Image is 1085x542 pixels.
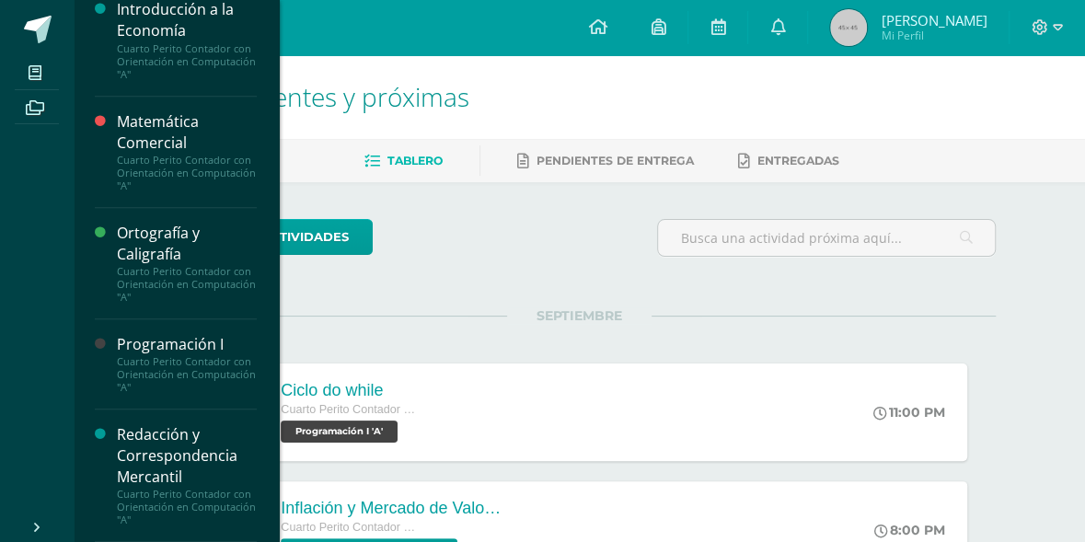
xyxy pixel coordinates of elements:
[281,381,419,400] div: Ciclo do while
[873,404,945,421] div: 11:00 PM
[881,11,987,29] span: [PERSON_NAME]
[881,28,987,43] span: Mi Perfil
[117,488,257,526] div: Cuarto Perito Contador con Orientación en Computación "A"
[117,424,257,488] div: Redacción y Correspondencia Mercantil
[117,111,257,192] a: Matemática ComercialCuarto Perito Contador con Orientación en Computación "A"
[117,111,257,154] div: Matemática Comercial
[117,154,257,192] div: Cuarto Perito Contador con Orientación en Computación "A"
[117,424,257,526] a: Redacción y Correspondencia MercantilCuarto Perito Contador con Orientación en Computación "A"
[281,403,419,416] span: Cuarto Perito Contador con Orientación en Computación
[658,220,995,256] input: Busca una actividad próxima aquí...
[738,146,839,176] a: Entregadas
[117,334,257,355] div: Programación I
[117,334,257,394] a: Programación ICuarto Perito Contador con Orientación en Computación "A"
[117,223,257,304] a: Ortografía y CaligrafíaCuarto Perito Contador con Orientación en Computación "A"
[96,79,469,114] span: Actividades recientes y próximas
[387,154,443,167] span: Tablero
[757,154,839,167] span: Entregadas
[117,42,257,81] div: Cuarto Perito Contador con Orientación en Computación "A"
[517,146,694,176] a: Pendientes de entrega
[117,355,257,394] div: Cuarto Perito Contador con Orientación en Computación "A"
[281,521,419,534] span: Cuarto Perito Contador con Orientación en Computación
[117,223,257,265] div: Ortografía y Caligrafía
[281,499,502,518] div: Inflación y Mercado de Valores
[830,9,867,46] img: 45x45
[507,307,652,324] span: SEPTIEMBRE
[537,154,694,167] span: Pendientes de entrega
[117,265,257,304] div: Cuarto Perito Contador con Orientación en Computación "A"
[364,146,443,176] a: Tablero
[281,421,398,443] span: Programación I 'A'
[874,522,945,538] div: 8:00 PM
